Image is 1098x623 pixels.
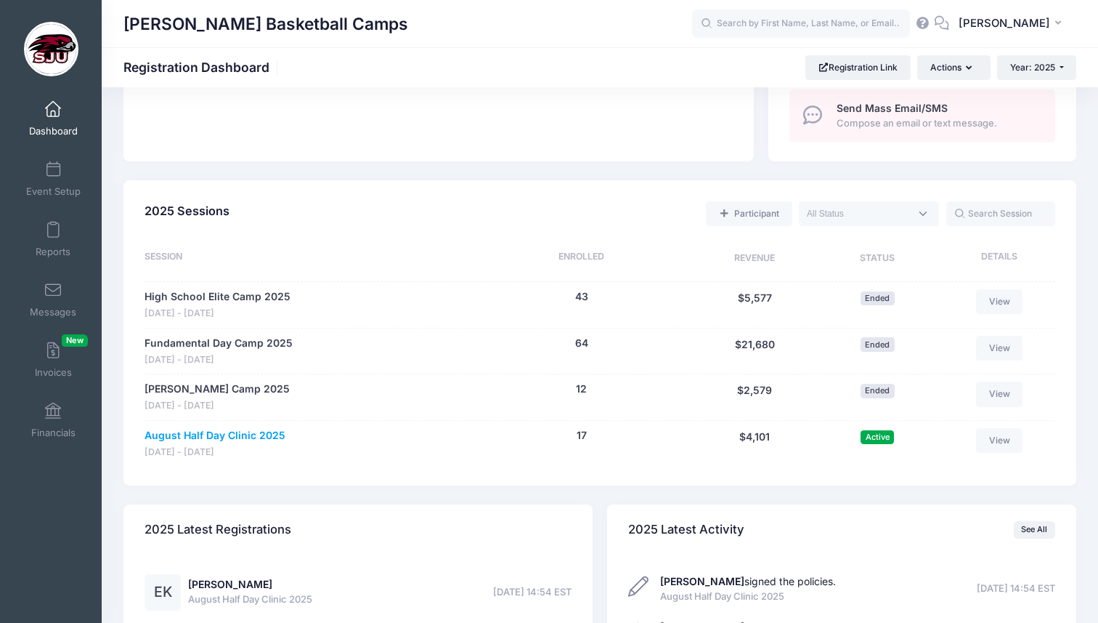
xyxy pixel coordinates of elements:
[691,428,818,459] div: $4,101
[976,289,1022,314] a: View
[145,307,290,321] span: [DATE] - [DATE]
[145,587,181,599] a: EK
[861,384,895,398] span: Ended
[36,246,70,258] span: Reports
[145,574,181,611] div: EK
[145,428,285,443] a: August Half Day Clinic 2025
[188,592,312,607] span: August Half Day Clinic 2025
[660,590,836,604] span: August Half Day Clinic 2025
[145,382,290,397] a: [PERSON_NAME] Camp 2025
[19,274,88,325] a: Messages
[19,395,88,446] a: Financials
[861,430,894,444] span: Active
[691,336,818,367] div: $21,680
[31,427,76,439] span: Financials
[959,15,1050,31] span: [PERSON_NAME]
[807,207,910,220] textarea: Search
[29,125,78,137] span: Dashboard
[576,382,587,397] button: 12
[660,575,744,587] strong: [PERSON_NAME]
[818,250,937,268] div: Status
[145,446,285,459] span: [DATE] - [DATE]
[123,7,408,41] h1: [PERSON_NAME] Basketball Camps
[19,334,88,385] a: InvoicesNew
[19,153,88,204] a: Event Setup
[575,289,588,305] button: 43
[145,353,293,367] span: [DATE] - [DATE]
[62,334,88,347] span: New
[837,102,948,114] span: Send Mass Email/SMS
[24,22,78,76] img: Cindy Griffin Basketball Camps
[691,250,818,268] div: Revenue
[26,185,81,198] span: Event Setup
[35,366,72,379] span: Invoices
[977,582,1055,596] span: [DATE] 14:54 EST
[493,585,572,600] span: [DATE] 14:54 EST
[660,575,836,587] a: [PERSON_NAME]signed the policies.
[692,9,910,39] input: Search by First Name, Last Name, or Email...
[145,509,291,550] h4: 2025 Latest Registrations
[145,289,290,305] a: High School Elite Camp 2025
[30,306,76,318] span: Messages
[145,336,293,351] a: Fundamental Day Camp 2025
[861,292,895,305] span: Ended
[976,428,1022,453] a: View
[577,428,587,443] button: 17
[949,7,1076,41] button: [PERSON_NAME]
[997,55,1076,80] button: Year: 2025
[145,204,229,218] span: 2025 Sessions
[145,399,290,413] span: [DATE] - [DATE]
[706,201,792,226] a: Add a new manual registration
[805,55,911,80] a: Registration Link
[628,509,744,550] h4: 2025 Latest Activity
[123,60,282,75] h1: Registration Dashboard
[691,382,818,413] div: $2,579
[575,336,588,351] button: 64
[691,289,818,321] div: $5,577
[937,250,1055,268] div: Details
[188,578,272,590] a: [PERSON_NAME]
[1010,62,1055,73] span: Year: 2025
[837,116,1038,131] span: Compose an email or text message.
[861,337,895,351] span: Ended
[1014,521,1055,539] a: See All
[917,55,990,80] button: Actions
[473,250,691,268] div: Enrolled
[19,93,88,144] a: Dashboard
[976,382,1022,406] a: View
[946,201,1055,226] input: Search Session
[145,250,472,268] div: Session
[976,336,1022,361] a: View
[19,214,88,265] a: Reports
[789,89,1055,142] a: Send Mass Email/SMS Compose an email or text message.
